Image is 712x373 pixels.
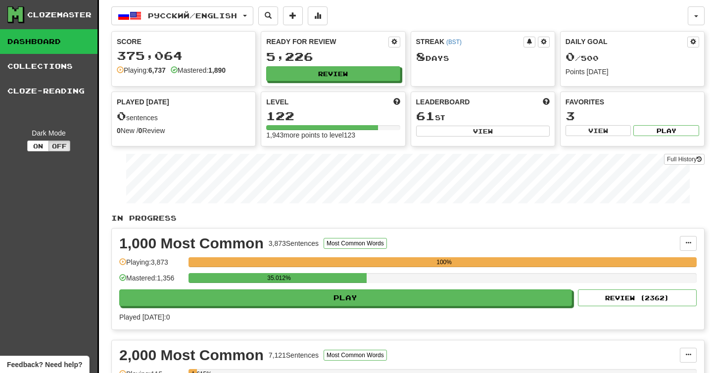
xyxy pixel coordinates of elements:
[191,273,366,283] div: 35.012%
[566,125,631,136] button: View
[566,97,699,107] div: Favorites
[324,238,387,249] button: Most Common Words
[566,37,687,47] div: Daily Goal
[566,110,699,122] div: 3
[566,67,699,77] div: Points [DATE]
[117,37,250,47] div: Score
[266,66,400,81] button: Review
[119,313,170,321] span: Played [DATE]: 0
[119,289,572,306] button: Play
[139,127,142,135] strong: 0
[543,97,550,107] span: This week in points, UTC
[416,126,550,137] button: View
[416,37,523,47] div: Streak
[117,65,166,75] div: Playing:
[171,65,226,75] div: Mastered:
[7,360,82,370] span: Open feedback widget
[7,128,90,138] div: Dark Mode
[566,49,575,63] span: 0
[416,109,435,123] span: 61
[664,154,705,165] a: Full History
[191,257,697,267] div: 100%
[633,125,699,136] button: Play
[416,97,470,107] span: Leaderboard
[266,50,400,63] div: 5,226
[48,140,70,151] button: Off
[283,6,303,25] button: Add sentence to collection
[119,257,184,274] div: Playing: 3,873
[416,110,550,123] div: st
[266,97,288,107] span: Level
[258,6,278,25] button: Search sentences
[27,140,49,151] button: On
[269,238,319,248] div: 3,873 Sentences
[148,66,166,74] strong: 6,737
[119,273,184,289] div: Mastered: 1,356
[269,350,319,360] div: 7,121 Sentences
[208,66,226,74] strong: 1,890
[308,6,328,25] button: More stats
[27,10,92,20] div: Clozemaster
[416,49,426,63] span: 8
[117,97,169,107] span: Played [DATE]
[266,110,400,122] div: 122
[117,127,121,135] strong: 0
[266,130,400,140] div: 1,943 more points to level 123
[117,126,250,136] div: New / Review
[111,213,705,223] p: In Progress
[393,97,400,107] span: Score more points to level up
[117,49,250,62] div: 375,064
[266,37,388,47] div: Ready for Review
[324,350,387,361] button: Most Common Words
[117,109,126,123] span: 0
[416,50,550,63] div: Day s
[117,110,250,123] div: sentences
[566,54,599,62] span: / 500
[119,236,264,251] div: 1,000 Most Common
[111,6,253,25] button: Русский/English
[578,289,697,306] button: Review (2362)
[119,348,264,363] div: 2,000 Most Common
[148,11,237,20] span: Русский / English
[446,39,462,46] a: (BST)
